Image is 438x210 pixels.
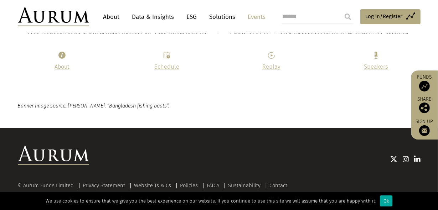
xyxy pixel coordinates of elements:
[18,146,89,165] img: Aurum Logo
[390,156,397,163] img: Twitter icon
[55,63,69,70] a: About
[380,195,392,206] div: Ok
[18,102,421,110] p: Banner image source: [PERSON_NAME], “
[154,63,179,70] a: Schedule
[364,63,388,70] a: Speakers
[18,7,89,26] img: Aurum
[134,182,171,189] a: Website Ts & Cs
[129,10,178,23] a: Data & Insights
[244,10,266,23] a: Events
[228,182,261,189] a: Sustainability
[414,74,434,91] a: Funds
[109,103,170,109] span: Bangladesh fishing boats”.
[18,183,78,188] div: © Aurum Funds Limited
[206,10,239,23] a: Solutions
[414,97,434,113] div: Share
[83,182,125,189] a: Privacy Statement
[341,10,355,24] input: Submit
[366,12,403,21] span: Log in/Register
[419,125,430,136] img: Sign up to our newsletter
[180,182,198,189] a: Policies
[270,182,288,189] a: Contact
[100,10,123,23] a: About
[207,182,220,189] a: FATCA
[419,81,430,91] img: Access Funds
[419,103,430,113] img: Share this post
[403,156,409,163] img: Instagram icon
[360,9,421,24] a: Log in/Register
[414,156,421,163] img: Linkedin icon
[183,10,201,23] a: ESG
[262,63,280,70] a: Replay
[18,183,421,204] div: This website is operated by Aurum Funds Limited, authorised and regulated by the Financial Conduc...
[414,119,434,136] a: Sign up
